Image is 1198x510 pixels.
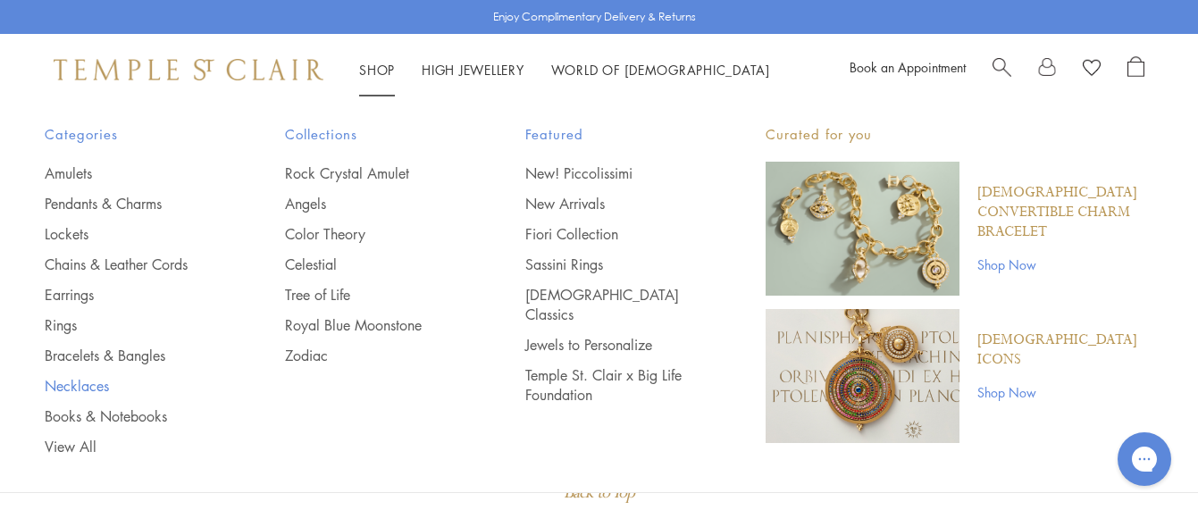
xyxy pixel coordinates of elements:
[525,194,694,213] a: New Arrivals
[45,255,214,274] a: Chains & Leather Cords
[993,56,1011,83] a: Search
[525,365,694,405] a: Temple St. Clair x Big Life Foundation
[45,194,214,213] a: Pendants & Charms
[45,346,214,365] a: Bracelets & Bangles
[977,382,1153,402] a: Shop Now
[45,285,214,305] a: Earrings
[525,163,694,183] a: New! Piccolissimi
[45,315,214,335] a: Rings
[1083,56,1101,83] a: View Wishlist
[525,123,694,146] span: Featured
[45,163,214,183] a: Amulets
[525,224,694,244] a: Fiori Collection
[45,123,214,146] span: Categories
[766,123,1153,146] p: Curated for you
[977,255,1153,274] a: Shop Now
[977,330,1153,370] a: [DEMOGRAPHIC_DATA] Icons
[285,285,454,305] a: Tree of Life
[285,163,454,183] a: Rock Crystal Amulet
[45,437,214,456] a: View All
[977,183,1153,242] a: [DEMOGRAPHIC_DATA] Convertible Charm Bracelet
[551,61,770,79] a: World of [DEMOGRAPHIC_DATA]World of [DEMOGRAPHIC_DATA]
[45,406,214,426] a: Books & Notebooks
[285,315,454,335] a: Royal Blue Moonstone
[359,61,395,79] a: ShopShop
[359,59,770,81] nav: Main navigation
[1109,426,1180,492] iframe: Gorgias live chat messenger
[285,224,454,244] a: Color Theory
[54,59,323,80] img: Temple St. Clair
[525,335,694,355] a: Jewels to Personalize
[422,61,524,79] a: High JewelleryHigh Jewellery
[525,255,694,274] a: Sassini Rings
[285,346,454,365] a: Zodiac
[850,58,966,76] a: Book an Appointment
[45,376,214,396] a: Necklaces
[45,224,214,244] a: Lockets
[564,477,633,509] div: Back to Top
[525,285,694,324] a: [DEMOGRAPHIC_DATA] Classics
[1127,56,1144,83] a: Open Shopping Bag
[285,255,454,274] a: Celestial
[285,123,454,146] span: Collections
[285,194,454,213] a: Angels
[493,8,696,26] p: Enjoy Complimentary Delivery & Returns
